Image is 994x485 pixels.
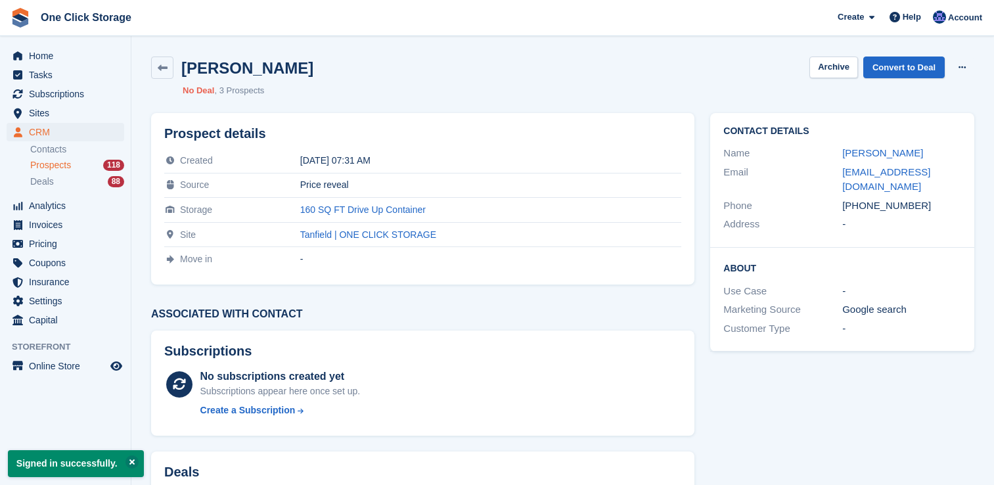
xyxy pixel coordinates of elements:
span: Deals [30,175,54,188]
span: Help [903,11,921,24]
span: Settings [29,292,108,310]
div: Subscriptions appear here once set up. [200,384,361,398]
span: Analytics [29,196,108,215]
a: 160 SQ FT Drive Up Container [300,204,426,215]
a: menu [7,196,124,215]
div: 118 [103,160,124,171]
h2: Subscriptions [164,344,681,359]
span: Sites [29,104,108,122]
a: menu [7,66,124,84]
a: Deals 88 [30,175,124,189]
img: stora-icon-8386f47178a22dfd0bd8f6a31ec36ba5ce8667c1dd55bd0f319d3a0aa187defe.svg [11,8,30,28]
span: Coupons [29,254,108,272]
div: Use Case [723,284,842,299]
a: Contacts [30,143,124,156]
span: Capital [29,311,108,329]
h2: [PERSON_NAME] [181,59,313,77]
span: Move in [180,254,212,264]
span: CRM [29,123,108,141]
div: Price reveal [300,179,682,190]
a: Create a Subscription [200,404,361,417]
div: Email [723,165,842,195]
a: Tanfield | ONE CLICK STORAGE [300,229,436,240]
li: No Deal [183,84,214,97]
div: Create a Subscription [200,404,296,417]
span: Subscriptions [29,85,108,103]
div: Address [723,217,842,232]
li: 3 Prospects [214,84,264,97]
a: menu [7,235,124,253]
div: Google search [842,302,961,317]
span: Source [180,179,209,190]
span: Prospects [30,159,71,172]
a: One Click Storage [35,7,137,28]
a: menu [7,311,124,329]
a: menu [7,273,124,291]
span: Create [838,11,864,24]
a: menu [7,216,124,234]
span: Site [180,229,196,240]
div: Marketing Source [723,302,842,317]
div: - [842,321,961,336]
div: No subscriptions created yet [200,369,361,384]
h3: Associated with contact [151,308,694,320]
a: Preview store [108,358,124,374]
a: [PERSON_NAME] [842,147,923,158]
div: 88 [108,176,124,187]
h2: Prospect details [164,126,681,141]
div: - [842,284,961,299]
span: Created [180,155,213,166]
span: Storage [180,204,212,215]
a: menu [7,85,124,103]
span: Account [948,11,982,24]
div: [PHONE_NUMBER] [842,198,961,214]
div: Name [723,146,842,161]
span: Online Store [29,357,108,375]
img: Thomas [933,11,946,24]
h2: Contact Details [723,126,961,137]
a: [EMAIL_ADDRESS][DOMAIN_NAME] [842,166,930,193]
span: Pricing [29,235,108,253]
div: - [300,254,682,264]
div: [DATE] 07:31 AM [300,155,682,166]
div: - [842,217,961,232]
span: Invoices [29,216,108,234]
a: Prospects 118 [30,158,124,172]
p: Signed in successfully. [8,450,144,477]
a: menu [7,123,124,141]
span: Home [29,47,108,65]
a: Convert to Deal [863,57,945,78]
h2: About [723,261,961,274]
span: Insurance [29,273,108,291]
a: menu [7,47,124,65]
a: menu [7,357,124,375]
span: Storefront [12,340,131,354]
div: Customer Type [723,321,842,336]
div: Phone [723,198,842,214]
a: menu [7,292,124,310]
a: menu [7,104,124,122]
button: Archive [809,57,858,78]
a: menu [7,254,124,272]
h2: Deals [164,465,199,480]
span: Tasks [29,66,108,84]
